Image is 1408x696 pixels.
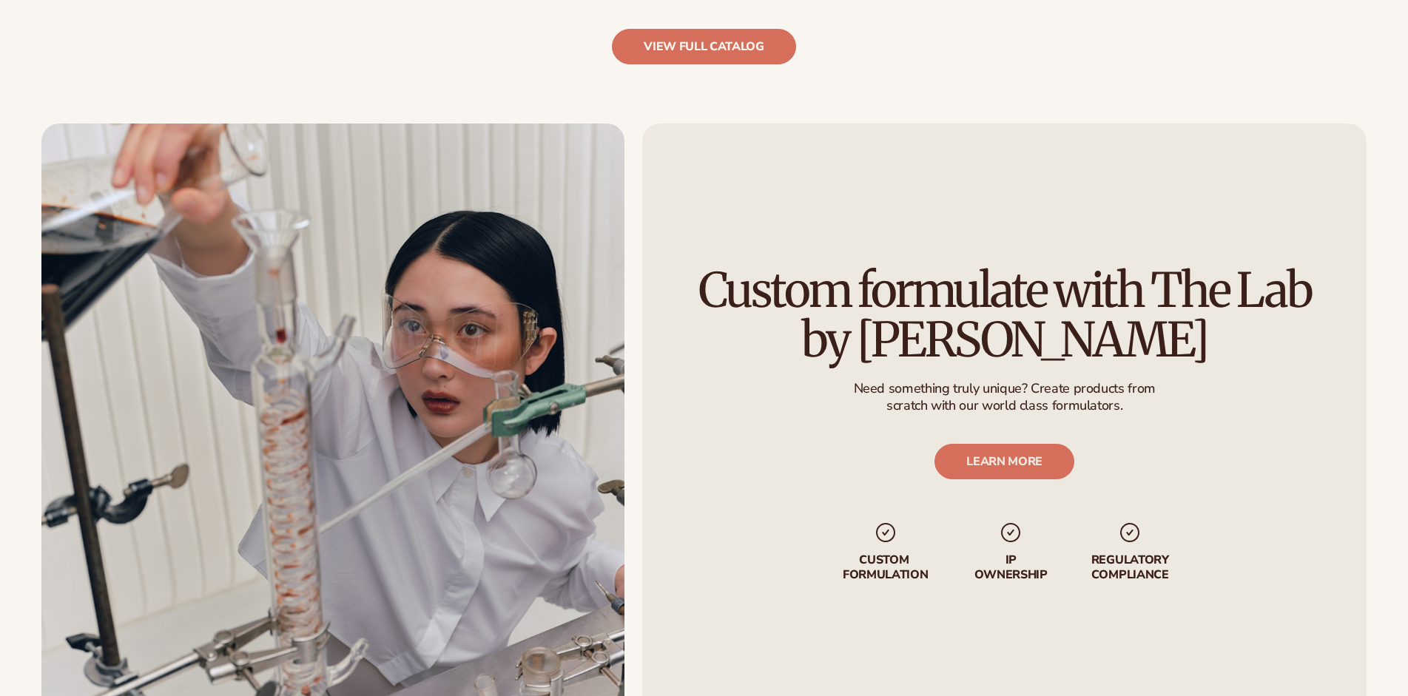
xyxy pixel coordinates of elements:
h2: Custom formulate with The Lab by [PERSON_NAME] [684,266,1325,365]
p: Custom formulation [839,554,932,582]
a: view full catalog [612,29,796,64]
img: checkmark_svg [1118,521,1142,545]
a: LEARN MORE [934,445,1074,480]
img: checkmark_svg [999,521,1023,545]
p: regulatory compliance [1090,554,1170,582]
p: scratch with our world class formulators. [853,397,1155,414]
img: checkmark_svg [873,521,897,545]
p: Need something truly unique? Create products from [853,380,1155,397]
p: IP Ownership [973,554,1048,582]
